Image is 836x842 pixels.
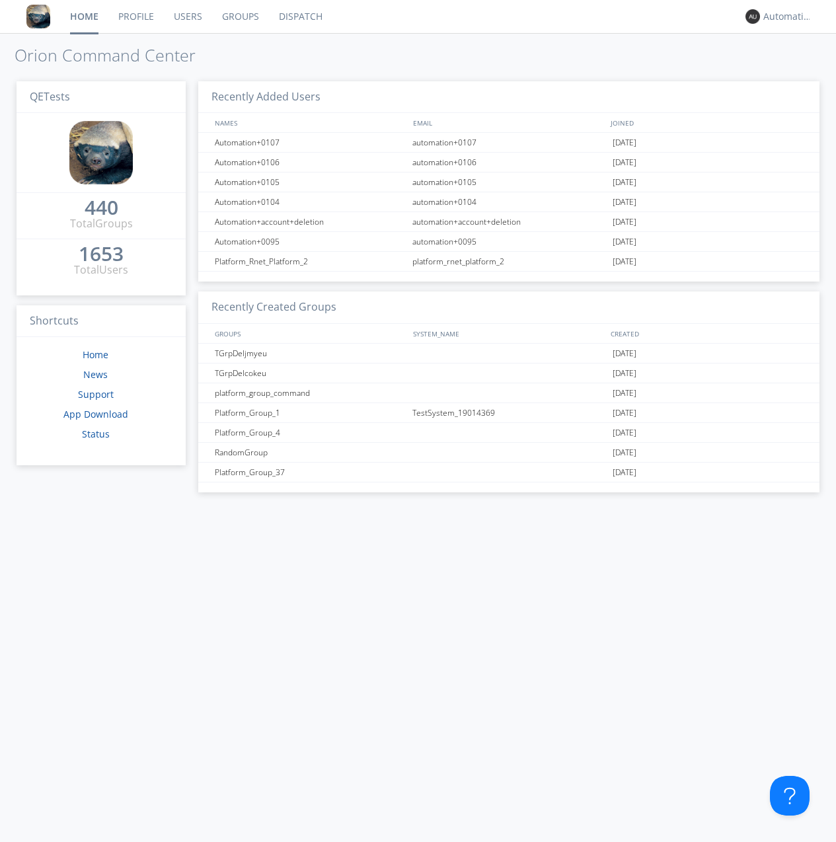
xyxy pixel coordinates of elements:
[613,403,636,423] span: [DATE]
[211,113,406,132] div: NAMES
[85,201,118,216] a: 440
[211,423,408,442] div: Platform_Group_4
[211,212,408,231] div: Automation+account+deletion
[211,133,408,152] div: Automation+0107
[198,463,819,482] a: Platform_Group_37[DATE]
[198,172,819,192] a: Automation+0105automation+0105[DATE]
[211,403,408,422] div: Platform_Group_1
[85,201,118,214] div: 440
[613,344,636,364] span: [DATE]
[198,403,819,423] a: Platform_Group_1TestSystem_19014369[DATE]
[613,232,636,252] span: [DATE]
[211,324,406,343] div: GROUPS
[17,305,186,338] h3: Shortcuts
[613,252,636,272] span: [DATE]
[211,383,408,402] div: platform_group_command
[74,262,128,278] div: Total Users
[78,388,114,401] a: Support
[198,192,819,212] a: Automation+0104automation+0104[DATE]
[198,212,819,232] a: Automation+account+deletionautomation+account+deletion[DATE]
[211,252,408,271] div: Platform_Rnet_Platform_2
[198,291,819,324] h3: Recently Created Groups
[745,9,760,24] img: 373638.png
[70,216,133,231] div: Total Groups
[211,344,408,363] div: TGrpDeljmyeu
[211,463,408,482] div: Platform_Group_37
[83,348,108,361] a: Home
[211,443,408,462] div: RandomGroup
[409,133,609,152] div: automation+0107
[82,428,110,440] a: Status
[69,121,133,184] img: 8ff700cf5bab4eb8a436322861af2272
[613,153,636,172] span: [DATE]
[613,463,636,482] span: [DATE]
[409,192,609,211] div: automation+0104
[409,172,609,192] div: automation+0105
[613,383,636,403] span: [DATE]
[409,212,609,231] div: automation+account+deletion
[79,247,124,262] a: 1653
[198,252,819,272] a: Platform_Rnet_Platform_2platform_rnet_platform_2[DATE]
[26,5,50,28] img: 8ff700cf5bab4eb8a436322861af2272
[30,89,70,104] span: QETests
[198,443,819,463] a: RandomGroup[DATE]
[607,113,806,132] div: JOINED
[409,232,609,251] div: automation+0095
[211,192,408,211] div: Automation+0104
[83,368,108,381] a: News
[613,192,636,212] span: [DATE]
[211,232,408,251] div: Automation+0095
[198,364,819,383] a: TGrpDelcokeu[DATE]
[607,324,806,343] div: CREATED
[613,423,636,443] span: [DATE]
[613,212,636,232] span: [DATE]
[198,81,819,114] h3: Recently Added Users
[613,443,636,463] span: [DATE]
[211,172,408,192] div: Automation+0105
[409,252,609,271] div: platform_rnet_platform_2
[409,403,609,422] div: TestSystem_19014369
[613,133,636,153] span: [DATE]
[63,408,128,420] a: App Download
[198,423,819,443] a: Platform_Group_4[DATE]
[613,172,636,192] span: [DATE]
[198,133,819,153] a: Automation+0107automation+0107[DATE]
[198,153,819,172] a: Automation+0106automation+0106[DATE]
[770,776,810,816] iframe: Toggle Customer Support
[409,153,609,172] div: automation+0106
[198,344,819,364] a: TGrpDeljmyeu[DATE]
[211,364,408,383] div: TGrpDelcokeu
[79,247,124,260] div: 1653
[211,153,408,172] div: Automation+0106
[763,10,813,23] div: Automation+0004
[198,383,819,403] a: platform_group_command[DATE]
[410,113,608,132] div: EMAIL
[613,364,636,383] span: [DATE]
[198,232,819,252] a: Automation+0095automation+0095[DATE]
[410,324,608,343] div: SYSTEM_NAME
